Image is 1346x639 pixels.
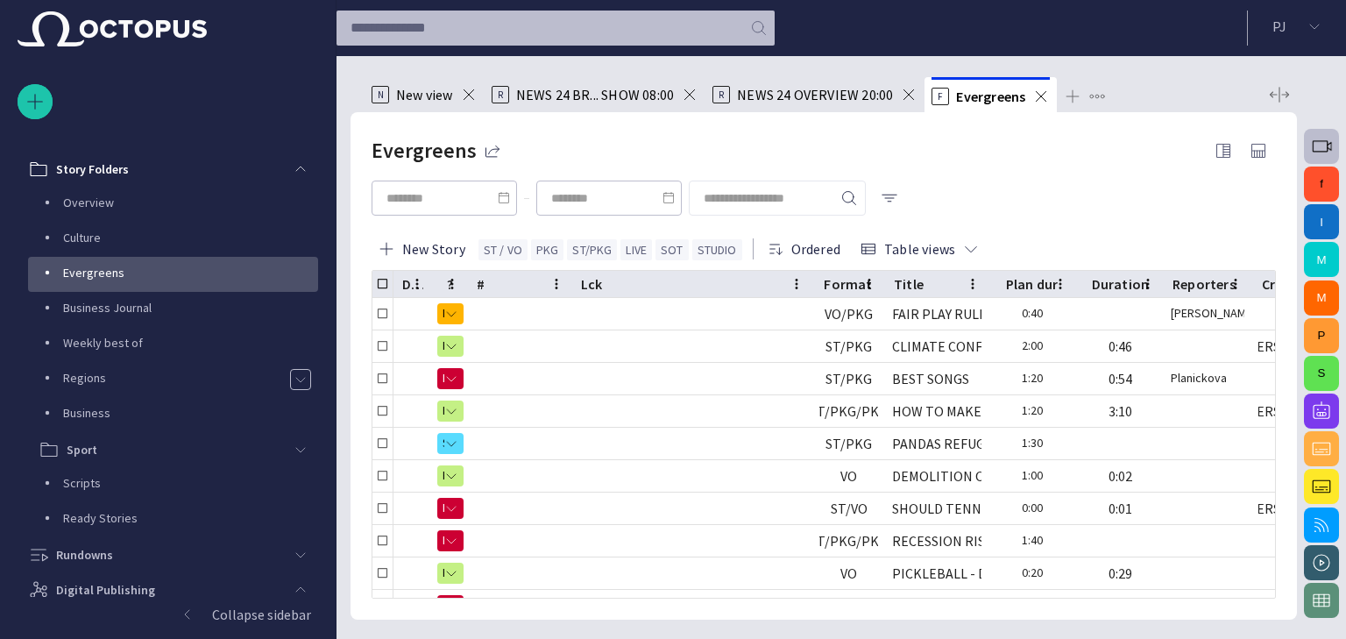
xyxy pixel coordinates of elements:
[437,460,464,492] button: R
[1304,280,1339,316] button: M
[995,493,1069,524] div: 0:00
[857,272,882,296] button: Format column menu
[492,86,509,103] p: R
[437,298,464,330] button: M
[892,337,981,356] div: CLIMATE CONFERENCE
[437,493,464,524] button: N
[1136,272,1160,296] button: Duration column menu
[892,434,981,453] div: PANDAS REFUGE
[892,401,981,421] div: HOW TO MAKE CAPPUCCINO
[1304,242,1339,277] button: M
[761,233,847,265] button: Ordered
[825,304,873,323] div: VO/PKG
[824,275,872,293] div: Format
[372,138,477,163] h2: Evergreens
[485,77,706,112] div: RNEWS 24 BR... SHOW 08:00
[825,434,872,453] div: ST/PKG
[67,441,97,458] p: Sport
[56,546,113,564] p: Rundowns
[1171,298,1244,330] div: Varga, Jakubów
[365,77,485,112] div: NNew view
[437,557,464,589] button: R
[18,11,207,46] img: Octopus News Room
[63,299,318,316] p: Business Journal
[1304,318,1339,353] button: P
[443,500,444,517] span: N
[620,239,652,260] button: LIVE
[840,564,857,583] div: VO
[63,404,318,422] p: Business
[443,402,444,420] span: R
[892,466,981,486] div: DEMOLITION OF POWER PLANTS
[995,330,1069,362] div: 2:00
[56,160,129,178] p: Story Folders
[892,564,981,583] div: PICKLEBALL - DO YOU KNOW IT?
[819,531,878,550] div: ST/PKG/PKG
[28,327,318,362] div: Weekly best of
[712,86,730,103] p: R
[995,525,1069,557] div: 1:40
[1092,275,1150,293] div: Duration
[825,337,872,356] div: ST/PKG
[1258,499,1332,518] div: Bertuzzi
[1109,466,1132,486] div: 0:02
[437,428,464,459] button: S
[1048,272,1073,296] button: Plan dur column menu
[995,557,1069,589] div: 0:20
[692,239,742,260] button: STUDIO
[1223,272,1248,296] button: Reporters column menu
[892,531,981,550] div: RECESSION RISK?
[18,82,318,527] ul: main menu
[28,397,318,432] div: Business
[960,272,985,296] button: Title column menu
[443,337,444,355] span: R
[28,222,318,257] div: Culture
[63,474,318,492] p: Scripts
[63,509,318,527] p: Ready Stories
[477,275,485,293] div: #
[1006,275,1059,293] div: Plan dur
[396,86,453,103] span: New view
[892,304,981,323] div: FAIR PLAY RULESS
[1109,564,1132,583] div: 0:29
[1109,369,1132,388] div: 0:54
[63,369,289,387] p: Regions
[402,275,423,293] div: Description1
[655,239,689,260] button: SOT
[819,401,878,421] div: ST/PKG/PKG
[443,305,444,323] span: M
[443,435,444,452] span: S
[995,363,1069,394] div: 1:20
[18,597,318,632] button: Collapse sidebar
[372,233,471,265] button: New Story
[1258,11,1335,42] button: PJ
[1304,356,1339,391] button: S
[1272,16,1286,37] p: P J
[1171,363,1244,394] div: Planickova
[443,564,444,582] span: R
[581,275,603,293] div: Lck
[995,460,1069,492] div: 1:00
[924,77,1057,112] div: FEvergreens
[531,239,564,260] button: PKG
[892,499,981,518] div: SHOULD TENNIS RULES BE CHANGED
[443,467,444,485] span: R
[1262,275,1330,293] div: Created by
[437,395,464,427] button: R
[405,272,429,296] button: Description1 column menu
[1258,401,1332,421] div: Janko
[737,86,893,103] span: NEWS 24 OVERVIEW 20:00
[995,428,1069,459] div: 1:30
[995,298,1069,330] div: 0:40
[28,257,318,292] div: Evergreens
[894,275,924,293] div: Title
[63,194,318,211] p: Overview
[892,369,969,388] div: BEST SONGS
[63,334,318,351] p: Weekly best of
[932,88,949,105] p: F
[1109,337,1132,356] div: 0:46
[437,363,464,394] button: N
[443,532,444,550] span: N
[63,229,318,246] p: Culture
[1304,167,1339,202] button: f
